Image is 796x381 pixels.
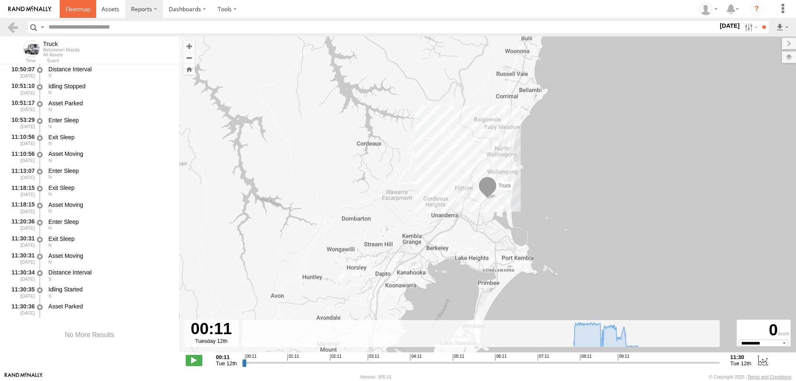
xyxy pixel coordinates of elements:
[741,21,759,33] label: Search Filter Options
[183,63,195,75] button: Zoom Home
[7,21,19,33] a: Back to previous Page
[7,115,36,131] div: 10:53:29 [DATE]
[216,360,237,366] span: Tue 12th Aug 2025
[7,64,36,80] div: 10:50:07 [DATE]
[7,301,36,317] div: 11:30:36 [DATE]
[498,183,511,189] span: Truck
[750,2,763,16] i: ?
[186,355,202,366] label: Play/Stop
[7,166,36,182] div: 11:13:07 [DATE]
[49,201,171,209] div: Asset Moving
[216,354,237,360] strong: 00:11
[49,252,171,260] div: Asset Moving
[738,321,789,340] div: 0
[49,83,171,90] div: Idling Stopped
[49,243,52,248] span: Heading: 6
[618,354,629,361] span: 09:11
[7,149,36,165] div: 11:10:56 [DATE]
[7,132,36,148] div: 11:10:56 [DATE]
[49,73,51,78] span: Heading: 170
[49,226,52,231] span: Heading: 6
[49,175,52,180] span: Heading: 6
[330,354,342,361] span: 02:11
[368,354,379,361] span: 03:11
[7,98,36,114] div: 10:51:17 [DATE]
[49,124,52,129] span: Heading: 9
[453,354,464,361] span: 05:11
[709,374,791,379] div: © Copyright 2025 -
[7,268,36,283] div: 11:30:34 [DATE]
[730,360,752,366] span: Tue 12th Aug 2025
[49,107,52,112] span: Heading: 9
[43,41,80,47] div: Truck - View Asset History
[718,21,741,30] label: [DATE]
[360,374,392,379] div: Version: 305.01
[245,354,257,361] span: 00:11
[49,141,52,146] span: Heading: 9
[8,6,51,12] img: rand-logo.svg
[495,354,507,361] span: 06:11
[49,277,51,282] span: Heading: 178
[43,52,80,57] div: All Assets
[538,354,549,361] span: 07:11
[49,269,171,276] div: Distance Interval
[49,133,171,141] div: Exit Sleep
[730,354,752,360] strong: 11:30
[7,251,36,266] div: 11:30:31 [DATE]
[49,66,171,73] div: Distance Interval
[7,81,36,97] div: 10:51:10 [DATE]
[580,354,592,361] span: 08:11
[7,59,36,63] div: Time
[183,52,195,63] button: Zoom out
[5,373,43,381] a: Visit our Website
[49,192,52,197] span: Heading: 6
[49,260,52,265] span: Heading: 6
[49,303,171,310] div: Asset Parked
[49,150,171,158] div: Asset Moving
[49,294,51,298] span: Heading: 178
[696,3,721,15] div: David Perry
[49,209,52,214] span: Heading: 6
[747,374,791,379] a: Terms and Conditions
[7,234,36,249] div: 11:30:31 [DATE]
[183,41,195,52] button: Zoom in
[7,200,36,215] div: 11:18:15 [DATE]
[7,183,36,198] div: 11:18:15 [DATE]
[49,90,52,95] span: Heading: 9
[49,184,171,192] div: Exit Sleep
[49,158,52,163] span: Heading: 9
[47,59,179,63] div: Event
[49,99,171,107] div: Asset Parked
[287,354,299,361] span: 01:11
[49,218,171,226] div: Enter Sleep
[7,285,36,300] div: 11:30:35 [DATE]
[39,21,46,33] label: Search Query
[43,47,80,52] div: Belconnen Mazda
[49,116,171,124] div: Enter Sleep
[49,235,171,243] div: Exit Sleep
[410,354,422,361] span: 04:11
[49,167,171,175] div: Enter Sleep
[49,286,171,293] div: Idling Started
[7,217,36,232] div: 11:20:36 [DATE]
[775,21,789,33] label: Export results as...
